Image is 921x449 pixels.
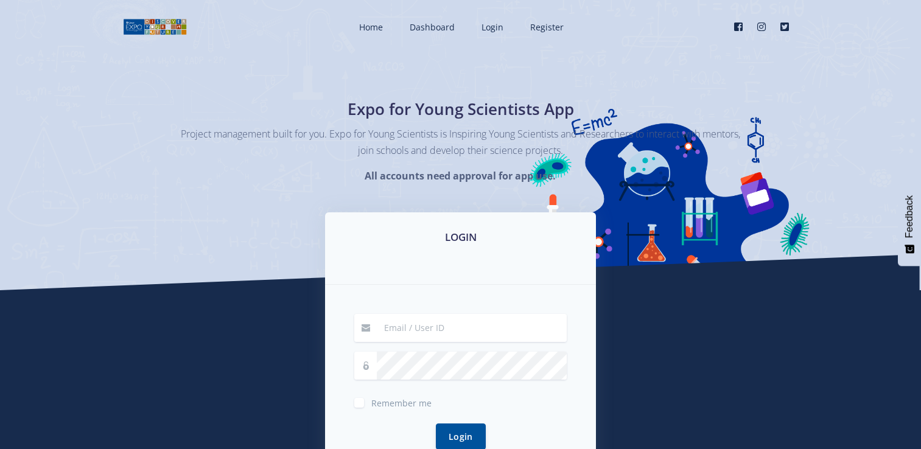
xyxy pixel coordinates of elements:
[377,314,567,342] input: Email / User ID
[359,21,383,33] span: Home
[410,21,455,33] span: Dashboard
[518,11,573,43] a: Register
[530,21,564,33] span: Register
[340,229,581,245] h3: LOGIN
[469,11,513,43] a: Login
[347,11,393,43] a: Home
[482,21,503,33] span: Login
[397,11,464,43] a: Dashboard
[123,18,187,36] img: logo01.png
[181,126,741,159] p: Project management built for you. Expo for Young Scientists is Inspiring Young Scientists and Res...
[904,195,915,238] span: Feedback
[898,183,921,266] button: Feedback - Show survey
[371,397,432,409] span: Remember me
[365,169,556,183] strong: All accounts need approval for app use.
[239,97,683,121] h1: Expo for Young Scientists App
